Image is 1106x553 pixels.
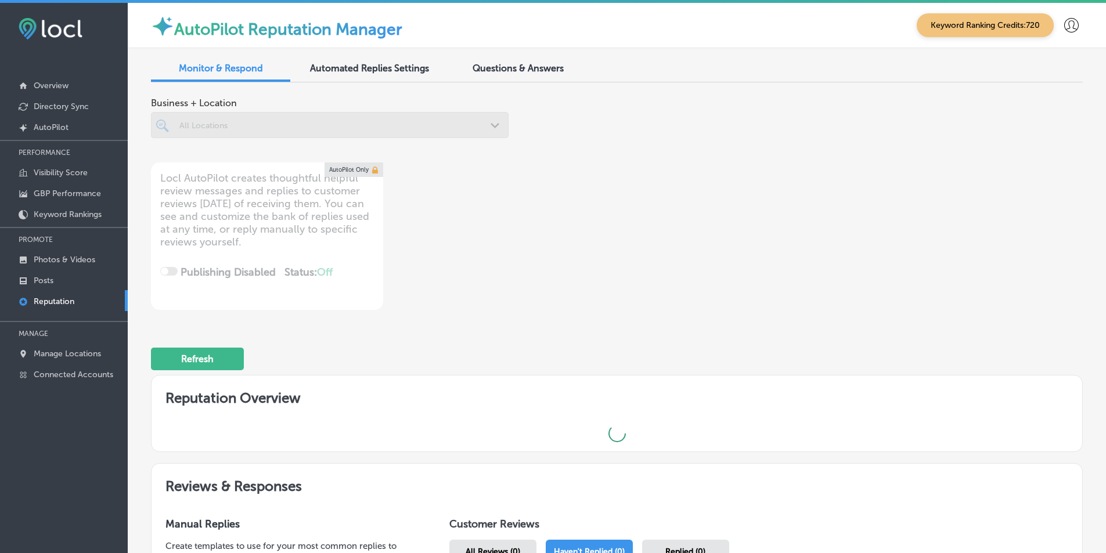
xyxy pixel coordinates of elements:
p: Reputation [34,297,74,306]
h2: Reviews & Responses [152,464,1082,504]
p: Posts [34,276,53,285]
h1: Customer Reviews [449,518,1068,535]
label: AutoPilot Reputation Manager [174,20,402,39]
button: Refresh [151,348,244,370]
h2: Reputation Overview [152,375,1082,415]
p: Manage Locations [34,349,101,359]
p: Overview [34,81,69,91]
p: AutoPilot [34,122,69,132]
p: Photos & Videos [34,255,95,265]
span: Business + Location [151,97,509,109]
span: Monitor & Respond [179,63,263,74]
p: Visibility Score [34,168,88,178]
p: Directory Sync [34,102,89,111]
h3: Manual Replies [165,518,412,530]
p: Keyword Rankings [34,209,102,219]
p: Connected Accounts [34,370,113,379]
span: Automated Replies Settings [310,63,429,74]
span: Questions & Answers [473,63,564,74]
p: GBP Performance [34,189,101,198]
img: fda3e92497d09a02dc62c9cd864e3231.png [19,18,82,39]
span: Keyword Ranking Credits: 720 [917,13,1054,37]
img: autopilot-icon [151,15,174,38]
